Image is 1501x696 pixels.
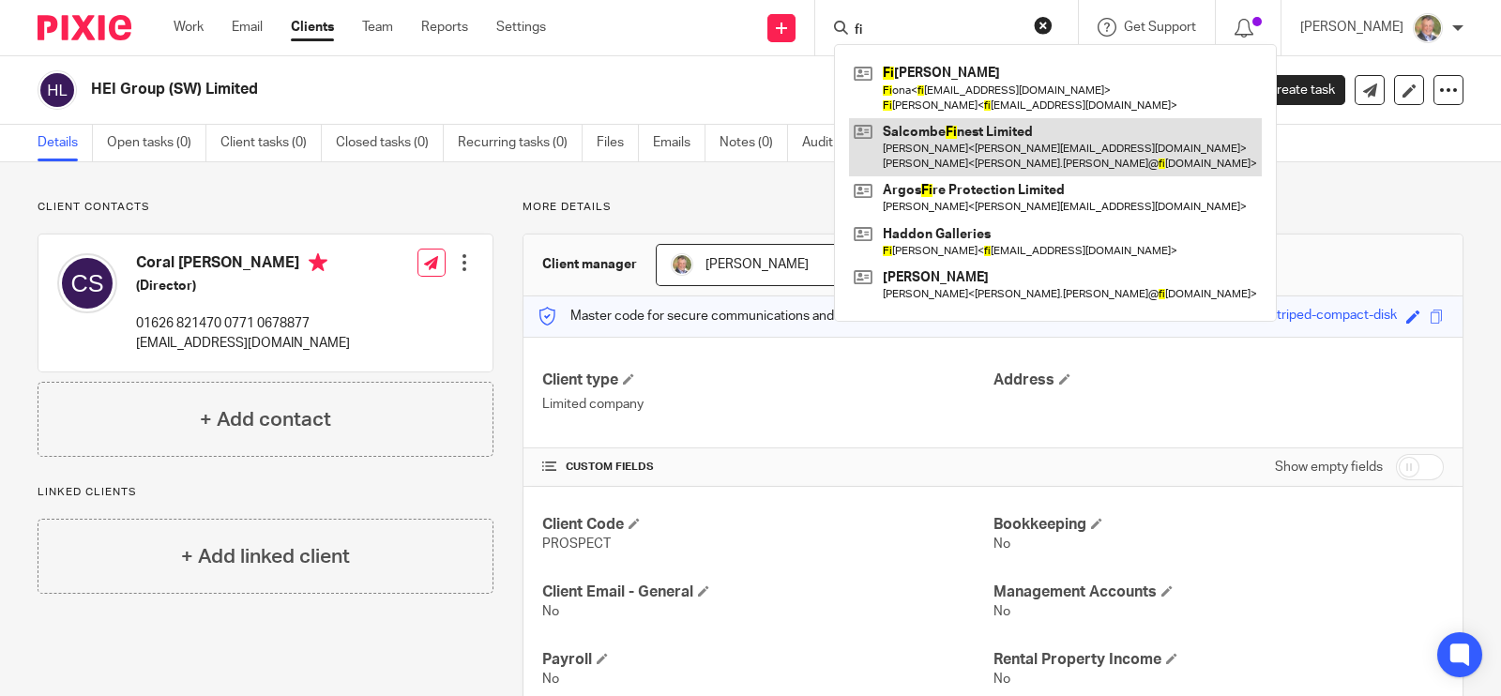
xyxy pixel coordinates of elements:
h4: Client Code [542,515,993,535]
a: Client tasks (0) [220,125,322,161]
a: Open tasks (0) [107,125,206,161]
img: High%20Res%20Andrew%20Price%20Accountants_Poppy%20Jakes%20photography-1109.jpg [1413,13,1443,43]
a: Details [38,125,93,161]
a: Settings [496,18,546,37]
img: High%20Res%20Andrew%20Price%20Accountants_Poppy%20Jakes%20photography-1109.jpg [671,253,693,276]
p: Master code for secure communications and files [538,307,861,325]
h4: Payroll [542,650,993,670]
h4: Client type [542,371,993,390]
p: More details [523,200,1463,215]
img: Pixie [38,15,131,40]
h3: Client manager [542,255,637,274]
p: Limited company [542,395,993,414]
a: Audit logs [802,125,874,161]
h4: + Add contact [200,405,331,434]
p: Client contacts [38,200,493,215]
span: [PERSON_NAME] [705,258,809,271]
span: No [993,605,1010,618]
p: 01626 821470 0771 0678877 [136,314,350,333]
a: Notes (0) [720,125,788,161]
h4: + Add linked client [181,542,350,571]
input: Search [853,23,1022,39]
span: Get Support [1124,21,1196,34]
h4: Bookkeeping [993,515,1444,535]
a: Work [174,18,204,37]
h4: Rental Property Income [993,650,1444,670]
div: exciting-crimson-pinstriped-compact-disk [1148,306,1397,327]
p: [EMAIL_ADDRESS][DOMAIN_NAME] [136,334,350,353]
i: Primary [309,253,327,272]
h4: Address [993,371,1444,390]
img: svg%3E [57,253,117,313]
h4: CUSTOM FIELDS [542,460,993,475]
a: Emails [653,125,705,161]
span: No [542,673,559,686]
label: Show empty fields [1275,458,1383,477]
p: [PERSON_NAME] [1300,18,1403,37]
a: Closed tasks (0) [336,125,444,161]
button: Clear [1034,16,1053,35]
a: Team [362,18,393,37]
p: Linked clients [38,485,493,500]
h4: Coral [PERSON_NAME] [136,253,350,277]
h4: Management Accounts [993,583,1444,602]
span: No [993,673,1010,686]
h2: HEI Group (SW) Limited [91,80,985,99]
span: No [993,537,1010,551]
a: Files [597,125,639,161]
a: Reports [421,18,468,37]
h5: (Director) [136,277,350,295]
img: svg%3E [38,70,77,110]
h4: Client Email - General [542,583,993,602]
a: Recurring tasks (0) [458,125,583,161]
a: Create task [1236,75,1345,105]
a: Email [232,18,263,37]
a: Clients [291,18,334,37]
span: PROSPECT [542,537,611,551]
span: No [542,605,559,618]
